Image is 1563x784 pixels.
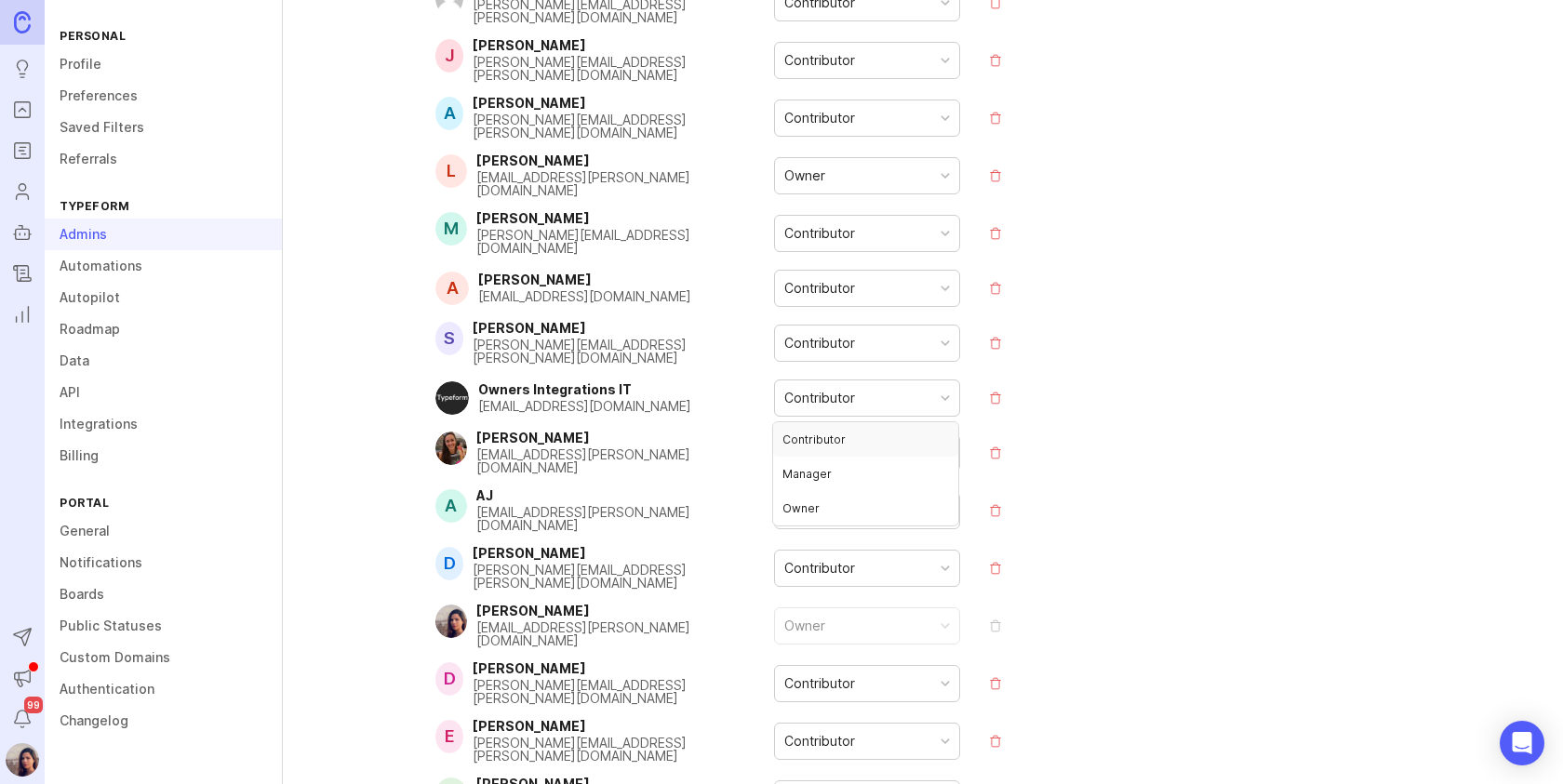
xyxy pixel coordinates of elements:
[478,273,691,286] div: [PERSON_NAME]
[45,282,282,313] a: Autopilot
[982,220,1009,246] button: remove
[435,212,467,246] div: M
[45,23,282,48] div: Personal
[434,605,468,638] img: Leigh Smith
[45,642,282,673] a: Custom Domains
[473,113,774,140] div: [PERSON_NAME][EMAIL_ADDRESS][PERSON_NAME][DOMAIN_NAME]
[476,171,774,197] div: [EMAIL_ADDRESS][PERSON_NAME][DOMAIN_NAME]
[45,250,282,282] a: Automations
[45,193,282,219] div: Typeform
[435,154,467,188] div: L
[45,705,282,737] a: Changelog
[45,345,282,377] a: Data
[435,720,463,753] div: E
[982,440,1009,466] button: remove
[1500,721,1544,765] div: Open Intercom Messenger
[6,93,39,126] a: Portal
[473,97,774,110] div: [PERSON_NAME]
[45,578,282,610] a: Boards
[473,322,774,335] div: [PERSON_NAME]
[982,498,1009,524] button: remove
[982,105,1009,131] button: remove
[784,278,855,299] div: Contributor
[476,489,774,502] div: AJ
[435,322,463,355] div: S
[982,47,1009,73] button: remove
[45,143,282,175] a: Referrals
[6,620,39,654] button: Send to Autopilot
[473,339,774,365] div: [PERSON_NAME][EMAIL_ADDRESS][PERSON_NAME][DOMAIN_NAME]
[476,448,774,474] div: [EMAIL_ADDRESS][PERSON_NAME][DOMAIN_NAME]
[45,547,282,578] a: Notifications
[982,275,1009,301] button: remove
[45,610,282,642] a: Public Statuses
[435,662,463,696] div: D
[476,229,774,255] div: [PERSON_NAME][EMAIL_ADDRESS][DOMAIN_NAME]
[473,564,774,590] div: [PERSON_NAME][EMAIL_ADDRESS][PERSON_NAME][DOMAIN_NAME]
[784,166,825,186] div: Owner
[773,491,958,525] div: Owner
[6,702,39,736] button: Notifications
[45,313,282,345] a: Roadmap
[478,400,691,413] div: [EMAIL_ADDRESS][DOMAIN_NAME]
[473,662,774,675] div: [PERSON_NAME]
[45,377,282,408] a: API
[24,697,43,713] span: 99
[476,212,774,225] div: [PERSON_NAME]
[784,731,855,751] div: Contributor
[45,440,282,472] a: Billing
[473,720,774,733] div: [PERSON_NAME]
[45,80,282,112] a: Preferences
[435,97,463,130] div: A
[784,223,855,244] div: Contributor
[473,547,774,560] div: [PERSON_NAME]
[982,555,1009,581] button: remove
[6,257,39,290] a: Changelog
[476,605,774,618] div: [PERSON_NAME]
[784,558,855,578] div: Contributor
[435,39,463,73] div: J
[6,175,39,208] a: Users
[435,272,469,305] div: A
[784,673,855,694] div: Contributor
[45,673,282,705] a: Authentication
[784,333,855,353] div: Contributor
[478,290,691,303] div: [EMAIL_ADDRESS][DOMAIN_NAME]
[982,330,1009,356] button: remove
[784,616,825,636] div: Owner
[473,56,774,82] div: [PERSON_NAME][EMAIL_ADDRESS][PERSON_NAME][DOMAIN_NAME]
[478,383,691,396] div: Owners Integrations IT
[6,216,39,249] a: Autopilot
[473,39,774,52] div: [PERSON_NAME]
[14,11,31,33] img: Canny Home
[982,613,1009,639] button: remove
[6,298,39,331] a: Reporting
[45,112,282,143] a: Saved Filters
[982,728,1009,754] button: remove
[434,432,468,465] img: Maya Jacobs
[476,506,774,532] div: [EMAIL_ADDRESS][PERSON_NAME][DOMAIN_NAME]
[6,743,39,777] img: Leigh Smith
[773,457,958,491] div: Manager
[45,48,282,80] a: Profile
[435,547,463,580] div: D
[6,134,39,167] a: Roadmaps
[784,50,855,71] div: Contributor
[435,489,467,523] div: A
[476,621,774,647] div: [EMAIL_ADDRESS][PERSON_NAME][DOMAIN_NAME]
[784,388,855,408] div: Contributor
[473,679,774,705] div: [PERSON_NAME][EMAIL_ADDRESS][PERSON_NAME][DOMAIN_NAME]
[982,163,1009,189] button: remove
[45,515,282,547] a: General
[6,52,39,86] a: Ideas
[773,422,958,457] div: Contributor
[435,381,469,415] img: Owners Integrations IT
[473,737,774,763] div: [PERSON_NAME][EMAIL_ADDRESS][PERSON_NAME][DOMAIN_NAME]
[6,661,39,695] button: Announcements
[982,671,1009,697] button: remove
[784,108,855,128] div: Contributor
[45,490,282,515] div: Portal
[45,408,282,440] a: Integrations
[476,154,774,167] div: [PERSON_NAME]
